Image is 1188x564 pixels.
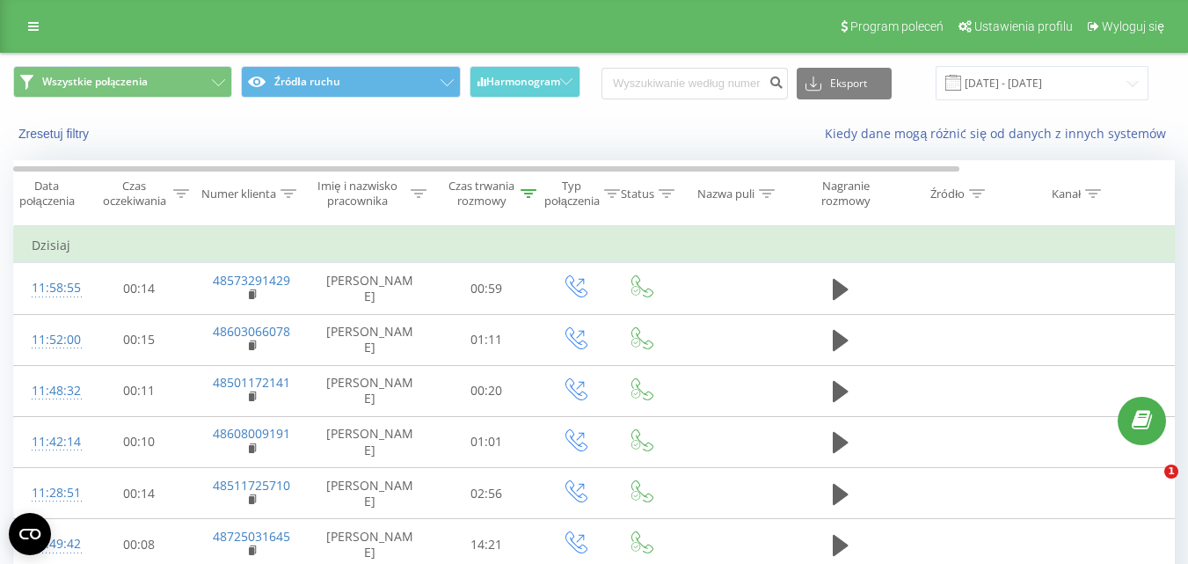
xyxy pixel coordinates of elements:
button: Open CMP widget [9,513,51,555]
button: Wszystkie połączenia [13,66,232,98]
div: Nazwa puli [697,187,754,201]
div: Data połączenia [14,179,79,209]
td: 00:59 [432,263,542,314]
div: 11:58:55 [32,271,67,305]
td: 02:56 [432,468,542,519]
div: 10:49:42 [32,527,67,561]
button: Zresetuj filtry [13,126,98,142]
div: Typ połączenia [544,179,600,209]
div: Czas trwania rozmowy [447,179,516,209]
div: Numer klienta [201,187,276,201]
td: [PERSON_NAME] [309,365,432,416]
td: 00:15 [84,314,194,365]
input: Wyszukiwanie według numeru [601,68,788,99]
a: 48511725710 [213,477,290,494]
div: Nagranie rozmowy [803,179,888,209]
td: 00:10 [84,416,194,467]
td: [PERSON_NAME] [309,468,432,519]
td: 00:14 [84,468,194,519]
span: Wszystkie połączenia [42,75,148,89]
span: Wyloguj się [1102,19,1164,33]
a: 48608009191 [213,425,290,442]
div: Imię i nazwisko pracownika [309,179,407,209]
button: Eksport [797,68,892,99]
td: [PERSON_NAME] [309,263,432,314]
td: 00:14 [84,263,194,314]
iframe: Intercom live chat [1128,465,1170,507]
span: Harmonogram [486,76,560,88]
div: Czas oczekiwania [99,179,169,209]
td: 00:20 [432,365,542,416]
div: Źródło [930,187,965,201]
td: 01:01 [432,416,542,467]
div: 11:28:51 [32,476,67,510]
span: Program poleceń [850,19,944,33]
div: 11:42:14 [32,425,67,459]
a: 48725031645 [213,528,290,545]
div: 11:48:32 [32,374,67,408]
td: [PERSON_NAME] [309,416,432,467]
td: 00:11 [84,365,194,416]
div: Kanał [1052,187,1081,201]
td: [PERSON_NAME] [309,314,432,365]
div: Status [621,187,654,201]
button: Harmonogram [470,66,581,98]
a: Kiedy dane mogą różnić się od danych z innych systemów [825,125,1175,142]
a: 48573291429 [213,272,290,289]
td: 01:11 [432,314,542,365]
span: Ustawienia profilu [974,19,1073,33]
a: 48603066078 [213,323,290,340]
a: 48501172141 [213,374,290,391]
span: 1 [1164,465,1178,479]
button: Źródła ruchu [241,66,460,98]
div: 11:52:00 [32,323,67,357]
